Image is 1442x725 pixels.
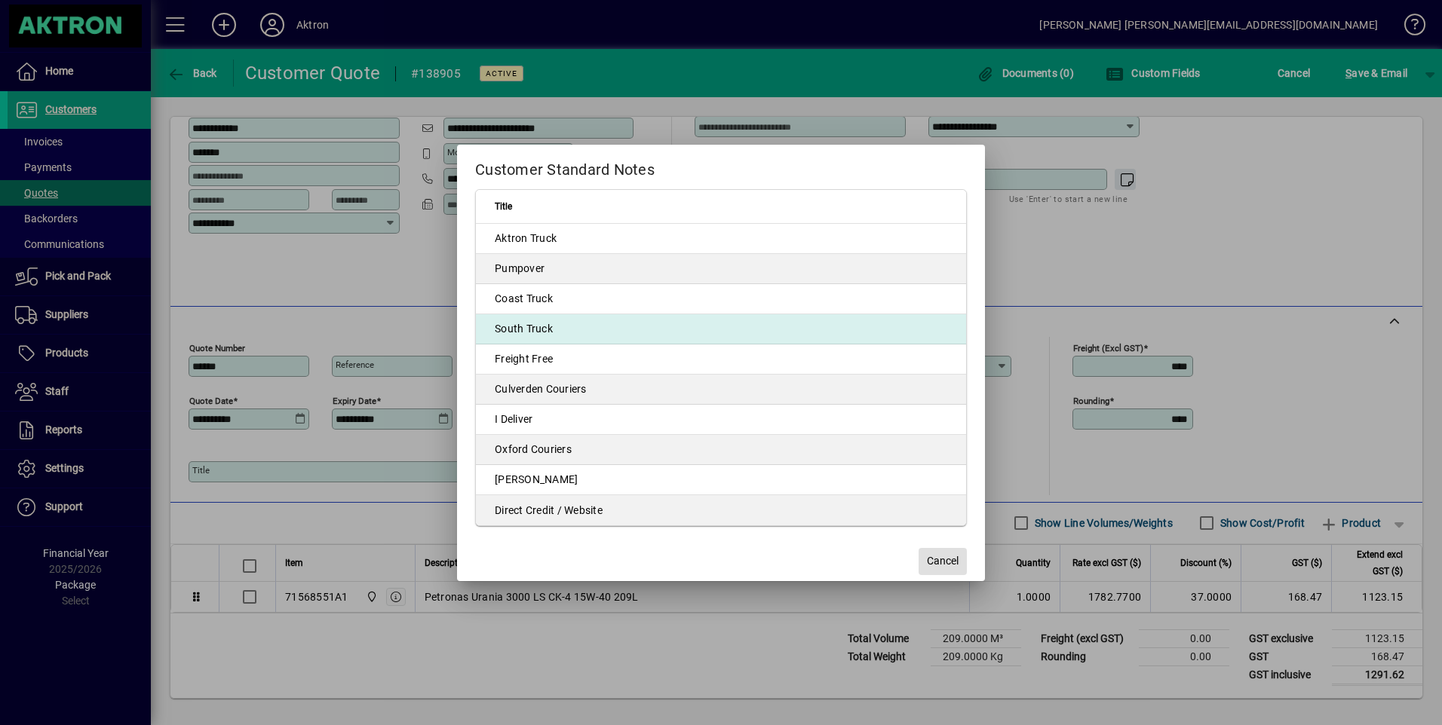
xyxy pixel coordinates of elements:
[476,465,966,495] td: [PERSON_NAME]
[476,314,966,344] td: South Truck
[457,145,985,188] h2: Customer Standard Notes
[476,224,966,254] td: Aktron Truck
[927,553,959,569] span: Cancel
[476,405,966,435] td: I Deliver
[495,198,512,215] span: Title
[476,435,966,465] td: Oxford Couriers
[476,495,966,525] td: Direct Credit / Website
[476,344,966,375] td: Freight Free
[919,548,967,575] button: Cancel
[476,375,966,405] td: Culverden Couriers
[476,284,966,314] td: Coast Truck
[476,254,966,284] td: Pumpover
